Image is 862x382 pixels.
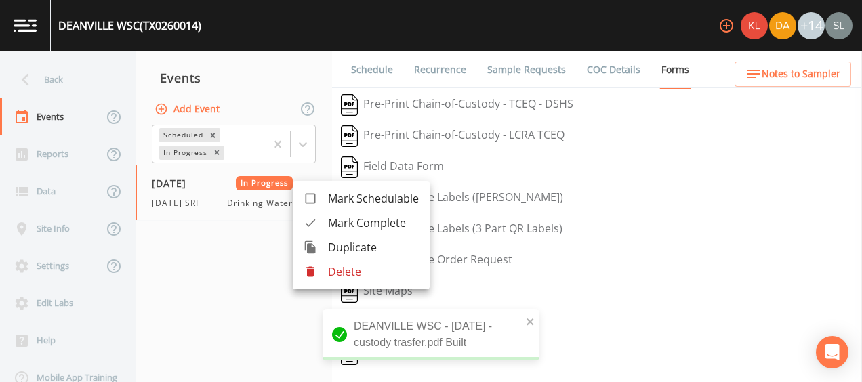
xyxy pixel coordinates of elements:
span: Mark Complete [328,215,419,231]
div: DEANVILLE WSC - [DATE] - custody trasfer.pdf Built [323,309,539,360]
span: Duplicate [328,239,419,255]
div: Open Intercom Messenger [816,336,848,368]
span: Mark Schedulable [328,190,419,207]
p: Delete [328,263,419,280]
button: close [526,313,535,329]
